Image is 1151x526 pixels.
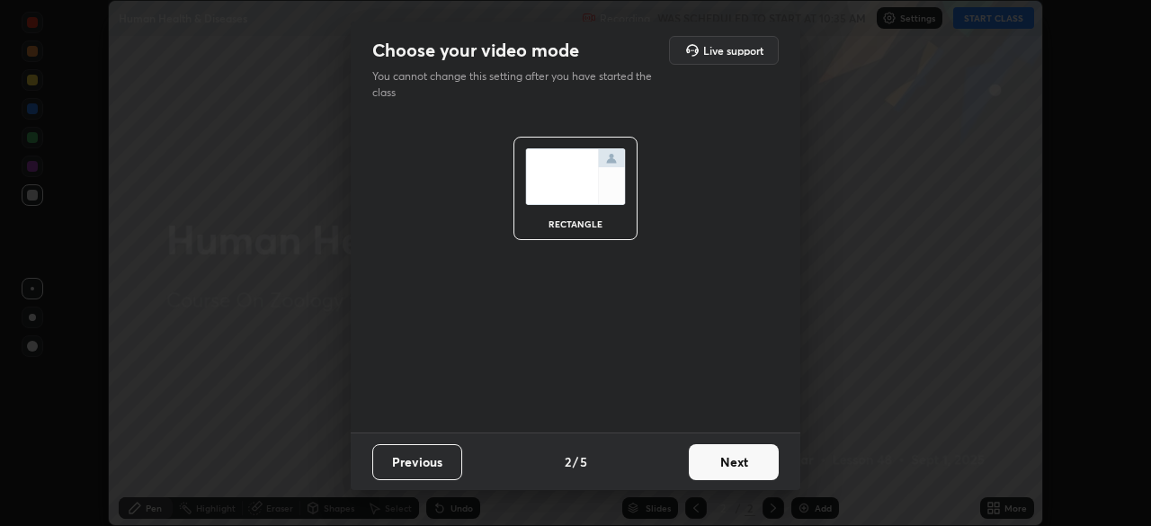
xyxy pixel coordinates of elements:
[372,444,462,480] button: Previous
[573,452,578,471] h4: /
[580,452,587,471] h4: 5
[689,444,779,480] button: Next
[372,68,664,101] p: You cannot change this setting after you have started the class
[565,452,571,471] h4: 2
[540,219,611,228] div: rectangle
[703,45,763,56] h5: Live support
[372,39,579,62] h2: Choose your video mode
[525,148,626,205] img: normalScreenIcon.ae25ed63.svg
